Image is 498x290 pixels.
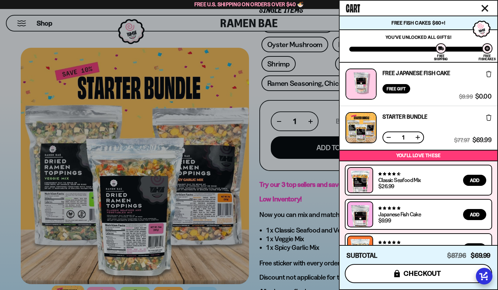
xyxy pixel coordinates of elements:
a: Japanese Fish Cake [378,211,421,218]
button: checkout [345,264,492,283]
span: 1 [398,135,409,140]
h4: Subtotal [347,252,377,259]
span: Add [470,178,479,183]
button: Close cart [480,3,490,13]
a: Free Japanese Fish Cake [382,70,450,76]
div: $9.99 [378,218,391,223]
span: $87.96 [447,252,466,260]
div: $26.99 [378,183,394,189]
span: Free Fish Cakes $60+! [391,20,445,26]
button: Add [463,243,486,254]
div: Free Gift [382,84,410,93]
span: 4.76 stars [378,240,400,245]
span: $69.99 [472,137,491,143]
p: You’ll love these [341,152,496,159]
a: Starter Bundle [382,114,427,119]
span: $77.97 [454,137,470,143]
span: $0.00 [475,93,491,100]
span: $9.99 [459,93,473,100]
span: Cart [346,0,360,14]
span: 4.68 stars [378,172,400,176]
button: Add [463,209,486,220]
div: Free Fishcakes [479,54,496,61]
span: checkout [404,270,441,277]
span: $69.99 [471,252,490,260]
a: Classic Seafood Mix [378,176,421,183]
div: Free Shipping [434,54,448,61]
span: Free U.S. Shipping on Orders over $40 🍜 [194,1,304,8]
button: Add [463,175,486,186]
span: 4.77 stars [378,206,400,210]
span: Add [470,212,479,217]
p: You've unlocked all gifts! [349,34,488,40]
